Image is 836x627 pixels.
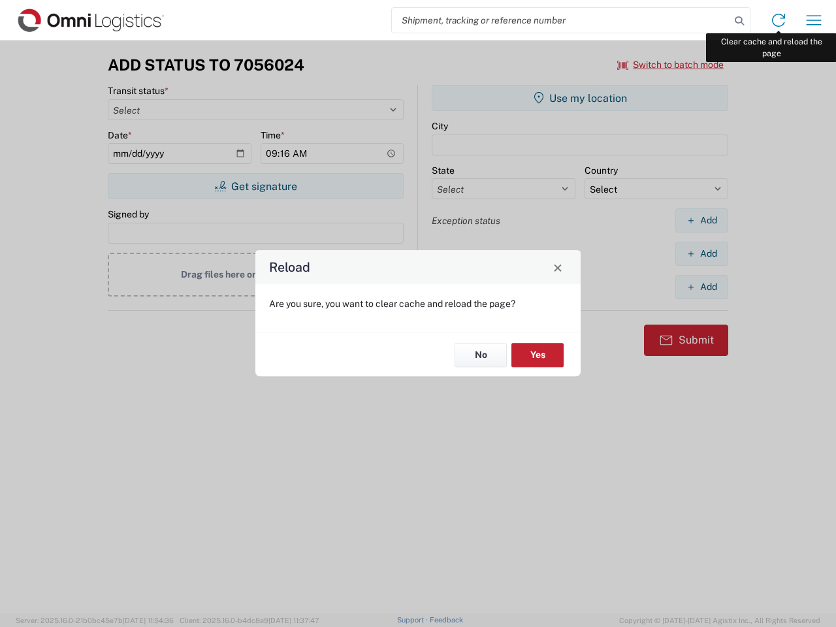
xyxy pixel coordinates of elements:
h4: Reload [269,258,310,277]
button: No [455,343,507,367]
p: Are you sure, you want to clear cache and reload the page? [269,298,567,310]
button: Yes [511,343,564,367]
button: Close [549,258,567,276]
input: Shipment, tracking or reference number [392,8,730,33]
